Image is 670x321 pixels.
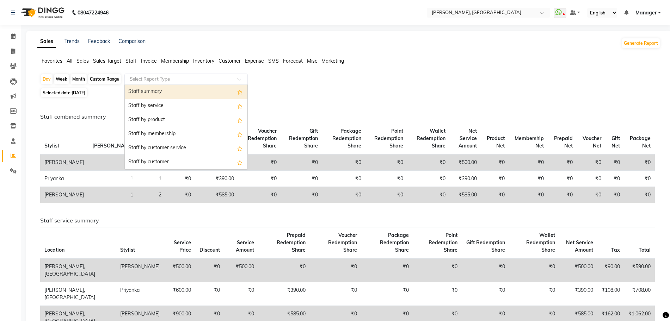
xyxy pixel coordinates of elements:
td: ₹0 [365,154,407,171]
td: Priyanka [116,282,164,306]
span: Add this report to Favorites List [237,102,242,110]
ng-dropdown-panel: Options list [124,84,248,170]
td: ₹0 [281,187,322,203]
div: Week [54,74,69,84]
td: ₹0 [606,171,624,187]
td: [PERSON_NAME] [40,154,88,171]
td: ₹0 [407,171,450,187]
button: Generate Report [622,38,660,48]
span: Forecast [283,58,303,64]
span: Voucher Redemption Share [328,232,357,253]
td: 1 [88,154,137,171]
td: ₹585.00 [195,187,238,203]
span: Point Redemption Share [429,232,457,253]
h6: Staff service summary [40,217,655,224]
span: All [67,58,72,64]
td: ₹0 [195,258,224,282]
td: ₹0 [577,154,606,171]
span: Net Service Amount [566,239,593,253]
td: ₹0 [166,171,195,187]
span: Add this report to Favorites List [237,116,242,124]
td: ₹0 [481,154,509,171]
td: ₹500.00 [224,258,258,282]
span: Gift Redemption Share [466,239,505,253]
td: ₹0 [322,154,365,171]
td: ₹0 [481,171,509,187]
td: ₹585.00 [450,187,481,203]
div: Staff by customer service [125,141,247,155]
td: ₹0 [577,187,606,203]
td: ₹0 [238,171,281,187]
a: Trends [64,38,80,44]
td: ₹0 [462,282,509,306]
td: 2 [137,187,166,203]
td: ₹0 [365,187,407,203]
span: Package Redemption Share [380,232,409,253]
span: Invoice [141,58,157,64]
td: ₹0 [281,171,322,187]
td: ₹0 [258,258,310,282]
td: ₹390.00 [258,282,310,306]
td: ₹0 [606,154,624,171]
span: Wallet Redemption Share [417,128,445,149]
span: Expense [245,58,264,64]
td: ₹0 [548,171,577,187]
span: Net Service Amount [459,128,477,149]
td: ₹390.00 [559,282,597,306]
td: Priyanka [40,171,88,187]
span: Sales [76,58,89,64]
span: Misc [307,58,317,64]
span: Gift Redemption Share [289,128,318,149]
span: Location [44,247,64,253]
td: ₹0 [462,258,509,282]
td: ₹0 [509,282,559,306]
span: Voucher Net [583,135,601,149]
td: [PERSON_NAME] [40,187,88,203]
span: Stylist [44,143,59,149]
span: Gift Net [611,135,620,149]
span: SMS [268,58,279,64]
td: ₹0 [224,282,258,306]
td: ₹600.00 [164,282,195,306]
span: Wallet Redemption Share [526,232,555,253]
img: logo [18,3,66,23]
td: 1 [88,171,137,187]
span: Membership Net [515,135,544,149]
td: ₹708.00 [624,282,655,306]
span: Discount [199,247,220,253]
div: Staff by membership [125,127,247,141]
span: Favorites [42,58,62,64]
span: Tax [611,247,620,253]
td: ₹108.00 [597,282,624,306]
td: ₹0 [238,187,281,203]
td: ₹500.00 [559,258,597,282]
td: ₹500.00 [450,154,481,171]
td: ₹90.00 [597,258,624,282]
span: Membership [161,58,189,64]
span: Add this report to Favorites List [237,144,242,152]
td: ₹0 [509,258,559,282]
td: ₹0 [407,187,450,203]
span: Staff [125,58,137,64]
span: Total [639,247,651,253]
span: Package Net [630,135,651,149]
div: Custom Range [88,74,121,84]
span: Add this report to Favorites List [237,158,242,166]
td: ₹0 [281,154,322,171]
span: Inventory [193,58,214,64]
td: ₹500.00 [164,258,195,282]
td: 1 [137,171,166,187]
td: [PERSON_NAME], [GEOGRAPHIC_DATA] [40,258,116,282]
span: Manager [635,9,657,17]
span: Add this report to Favorites List [237,88,242,96]
span: Service Price [174,239,191,253]
td: [PERSON_NAME], [GEOGRAPHIC_DATA] [40,282,116,306]
div: Month [70,74,87,84]
td: ₹0 [195,282,224,306]
td: ₹0 [361,282,413,306]
td: ₹0 [509,187,548,203]
td: ₹0 [548,187,577,203]
td: ₹0 [606,187,624,203]
div: Staff by product [125,113,247,127]
td: ₹0 [413,282,462,306]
